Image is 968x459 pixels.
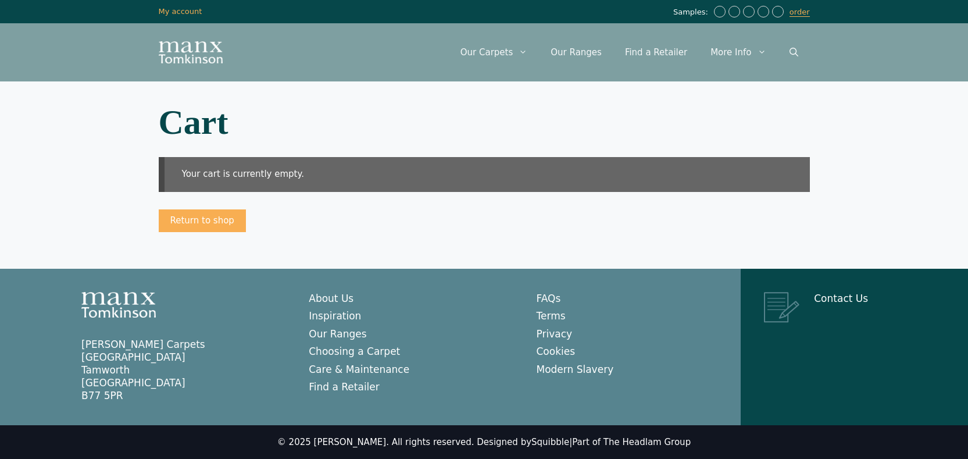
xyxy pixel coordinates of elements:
a: Squibble [531,437,569,447]
p: [PERSON_NAME] Carpets [GEOGRAPHIC_DATA] Tamworth [GEOGRAPHIC_DATA] B77 5PR [81,338,285,402]
a: Inspiration [309,310,361,322]
a: Find a Retailer [309,381,380,393]
h1: Cart [159,105,810,140]
a: Part of The Headlam Group [572,437,691,447]
a: order [790,8,810,17]
div: © 2025 [PERSON_NAME]. All rights reserved. Designed by | [277,437,691,449]
a: Contact Us [814,293,868,304]
a: Privacy [537,328,573,340]
a: Modern Slavery [537,364,614,375]
nav: Primary [449,35,810,70]
img: Manx Tomkinson [159,41,223,63]
a: Open Search Bar [778,35,810,70]
img: Manx Tomkinson Logo [81,292,156,318]
a: Our Ranges [539,35,613,70]
a: More Info [699,35,777,70]
a: Choosing a Carpet [309,346,400,357]
a: About Us [309,293,353,304]
span: Samples: [673,8,711,17]
a: My account [159,7,202,16]
a: Return to shop [159,209,246,233]
a: Our Ranges [309,328,366,340]
a: Our Carpets [449,35,540,70]
a: Find a Retailer [613,35,699,70]
a: FAQs [537,293,561,304]
a: Terms [537,310,566,322]
div: Your cart is currently empty. [159,157,810,192]
a: Cookies [537,346,576,357]
a: Care & Maintenance [309,364,409,375]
